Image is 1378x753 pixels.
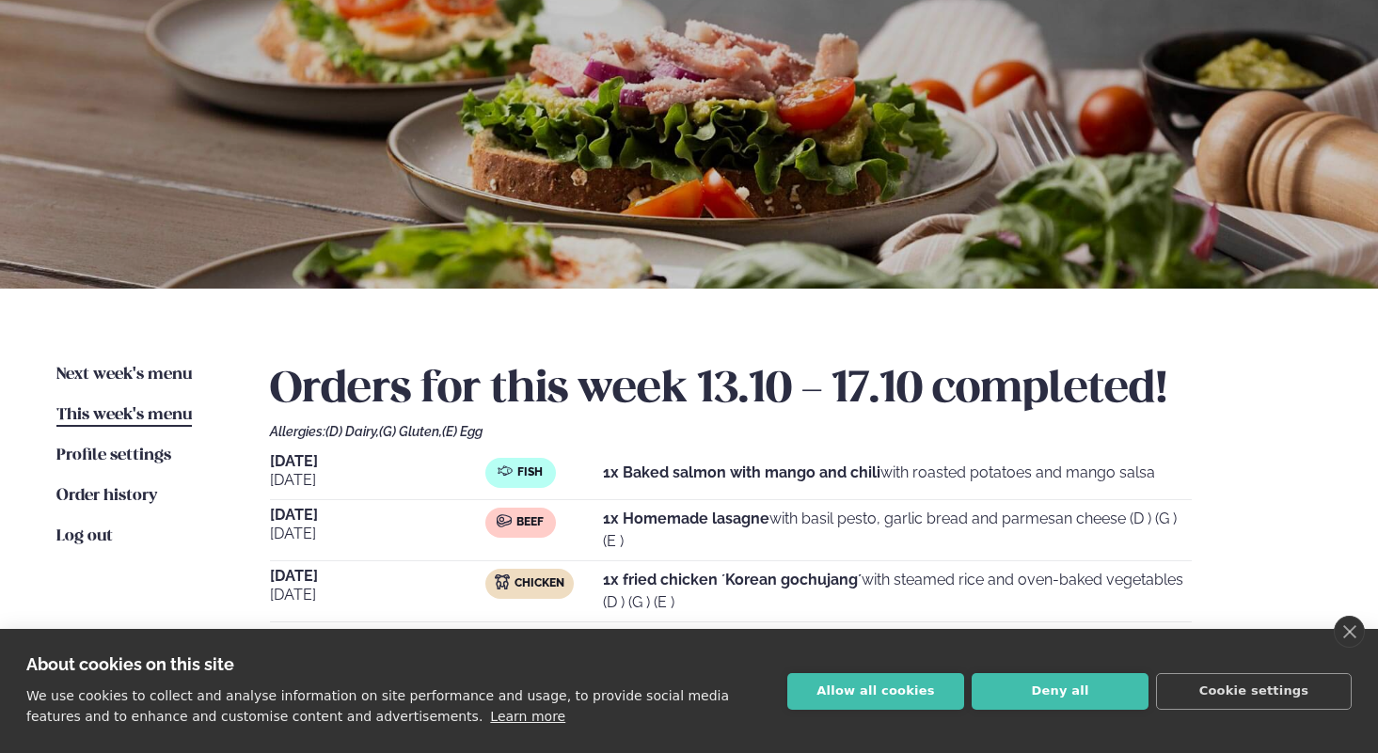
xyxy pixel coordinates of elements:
[56,526,113,548] a: Log out
[490,709,565,724] a: Learn more
[56,447,171,463] font: Profile settings
[603,571,862,588] font: 1x fried chicken ´Korean gochujang´
[26,654,234,674] strong: About cookies on this site
[270,586,316,604] font: [DATE]
[270,452,318,470] font: [DATE]
[56,528,113,544] font: Log out
[495,574,510,589] img: chicken.svg
[270,471,316,489] font: [DATE]
[972,673,1148,710] button: Deny all
[1334,616,1365,648] a: close
[270,424,325,439] font: Allergies:
[1156,673,1352,710] button: Cookie settings
[56,364,192,386] a: Next week's menu
[603,571,1183,611] font: with steamed rice and oven-baked vegetables (D ) (G ) (E )
[515,576,564,589] font: Chicken
[787,673,964,710] button: Allow all cookies
[498,463,513,478] img: fish.svg
[497,513,512,528] img: beef.svg
[56,445,171,467] a: Profile settings
[56,488,157,504] font: Order history
[517,465,543,478] font: Fish
[270,506,318,524] font: [DATE]
[603,510,769,527] font: 1x Homemade lasagne
[603,463,880,481] font: 1x Baked salmon with mango and chili
[880,463,1155,481] font: with roasted potatoes and mango salsa
[56,367,192,383] font: Next week's menu
[379,424,442,439] font: (G) Gluten,
[270,567,318,585] font: [DATE]
[26,688,729,724] p: We use cookies to collect and analyse information on site performance and usage, to provide socia...
[270,369,1168,411] font: Orders for this week 13.10 - 17.10 completed!
[442,424,483,439] font: (E) Egg
[516,515,544,528] font: Beef
[325,424,379,439] font: (D) Dairy,
[603,510,1177,550] font: with basil pesto, garlic bread and parmesan cheese (D ) (G ) (E )
[56,404,192,427] a: This week's menu
[56,407,192,423] font: This week's menu
[56,485,157,508] a: Order history
[270,525,316,542] font: [DATE]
